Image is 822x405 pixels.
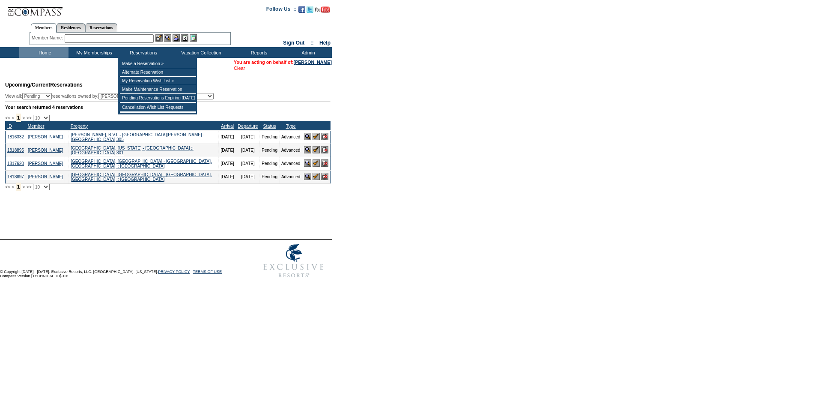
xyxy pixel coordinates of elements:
[120,60,196,68] td: Make a Reservation »
[219,144,236,157] td: [DATE]
[85,23,117,32] a: Reservations
[22,115,25,120] span: >
[5,82,83,88] span: Reservations
[5,105,331,110] div: Your search returned 4 reservations
[190,34,197,42] img: b_calculator.gif
[236,144,259,157] td: [DATE]
[304,173,311,180] img: View Reservation
[279,170,302,183] td: Advanced
[219,157,236,170] td: [DATE]
[234,60,332,65] span: You are acting on behalf of:
[16,183,21,191] span: 1
[193,270,222,274] a: TERMS OF USE
[286,123,296,129] a: Type
[173,34,180,42] img: Impersonate
[234,66,245,71] a: Clear
[321,146,328,153] img: Cancel Reservation
[120,68,196,77] td: Alternate Reservation
[12,184,14,189] span: <
[260,130,280,144] td: Pending
[71,146,194,155] a: [GEOGRAPHIC_DATA], [US_STATE] - [GEOGRAPHIC_DATA] :: [GEOGRAPHIC_DATA] 801
[120,94,196,102] td: Pending Reservations Expiring [DATE]
[236,170,259,183] td: [DATE]
[236,130,259,144] td: [DATE]
[313,159,320,167] img: Confirm Reservation
[28,135,63,139] a: [PERSON_NAME]
[313,146,320,153] img: Confirm Reservation
[260,157,280,170] td: Pending
[57,23,85,32] a: Residences
[28,174,63,179] a: [PERSON_NAME]
[279,144,302,157] td: Advanced
[310,40,314,46] span: ::
[298,6,305,13] img: Become our fan on Facebook
[32,34,65,42] div: Member Name:
[221,123,234,129] a: Arrival
[19,47,68,58] td: Home
[155,34,163,42] img: b_edit.gif
[321,173,328,180] img: Cancel Reservation
[158,270,190,274] a: PRIVACY POLICY
[120,85,196,94] td: Make Maintenance Reservation
[71,123,88,129] a: Property
[304,159,311,167] img: View Reservation
[5,184,10,189] span: <<
[7,135,24,139] a: 1816332
[298,9,305,14] a: Become our fan on Facebook
[181,34,188,42] img: Reservations
[294,60,332,65] a: [PERSON_NAME]
[16,114,21,122] span: 1
[283,47,332,58] td: Admin
[31,23,57,33] a: Members
[120,77,196,85] td: My Reservation Wish List »
[71,132,205,142] a: [PERSON_NAME], B.V.I. - [GEOGRAPHIC_DATA][PERSON_NAME] :: [GEOGRAPHIC_DATA] 305
[7,123,12,129] a: ID
[28,161,63,166] a: [PERSON_NAME]
[5,82,50,88] span: Upcoming/Current
[313,133,320,140] img: Confirm Reservation
[7,174,24,179] a: 1818897
[236,157,259,170] td: [DATE]
[7,148,24,153] a: 1818895
[319,40,331,46] a: Help
[12,115,14,120] span: <
[7,161,24,166] a: 1817620
[313,173,320,180] img: Confirm Reservation
[321,159,328,167] img: Cancel Reservation
[22,184,25,189] span: >
[26,184,31,189] span: >>
[283,40,304,46] a: Sign Out
[260,170,280,183] td: Pending
[321,133,328,140] img: Cancel Reservation
[315,6,330,13] img: Subscribe to our YouTube Channel
[5,115,10,120] span: <<
[167,47,233,58] td: Vacation Collection
[118,47,167,58] td: Reservations
[5,93,217,99] div: View all: reservations owned by:
[238,123,258,129] a: Departure
[304,133,311,140] img: View Reservation
[28,148,63,153] a: [PERSON_NAME]
[219,130,236,144] td: [DATE]
[233,47,283,58] td: Reports
[279,157,302,170] td: Advanced
[219,170,236,183] td: [DATE]
[307,9,313,14] a: Follow us on Twitter
[255,240,332,282] img: Exclusive Resorts
[307,6,313,13] img: Follow us on Twitter
[279,130,302,144] td: Advanced
[304,146,311,153] img: View Reservation
[71,172,212,182] a: [GEOGRAPHIC_DATA], [GEOGRAPHIC_DATA] - [GEOGRAPHIC_DATA], [GEOGRAPHIC_DATA] :: [GEOGRAPHIC_DATA]
[27,123,44,129] a: Member
[120,103,196,112] td: Cancellation Wish List Requests
[266,5,297,15] td: Follow Us ::
[260,144,280,157] td: Pending
[26,115,31,120] span: >>
[315,9,330,14] a: Subscribe to our YouTube Channel
[71,159,212,168] a: [GEOGRAPHIC_DATA], [GEOGRAPHIC_DATA] - [GEOGRAPHIC_DATA], [GEOGRAPHIC_DATA] :: [GEOGRAPHIC_DATA]
[68,47,118,58] td: My Memberships
[164,34,171,42] img: View
[263,123,276,129] a: Status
